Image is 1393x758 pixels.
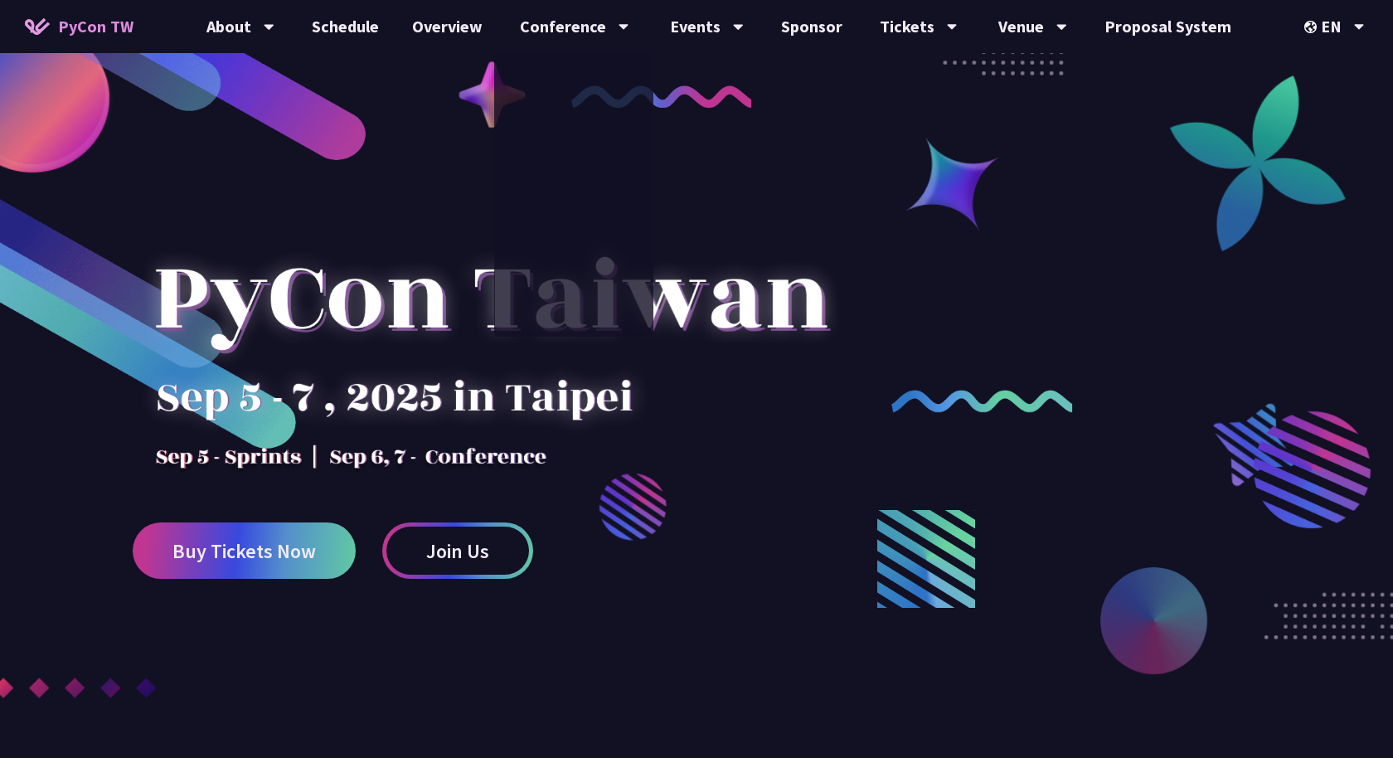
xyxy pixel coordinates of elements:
[426,541,489,561] span: Join Us
[1304,21,1321,33] img: Locale Icon
[891,390,1072,412] img: curly-2.e802c9f.png
[571,85,752,108] img: curly-1.ebdbada.png
[382,522,533,579] a: Join Us
[8,6,150,47] a: PyCon TW
[133,522,356,579] a: Buy Tickets Now
[25,18,50,35] img: Home icon of PyCon TW 2025
[58,14,133,39] span: PyCon TW
[172,541,316,561] span: Buy Tickets Now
